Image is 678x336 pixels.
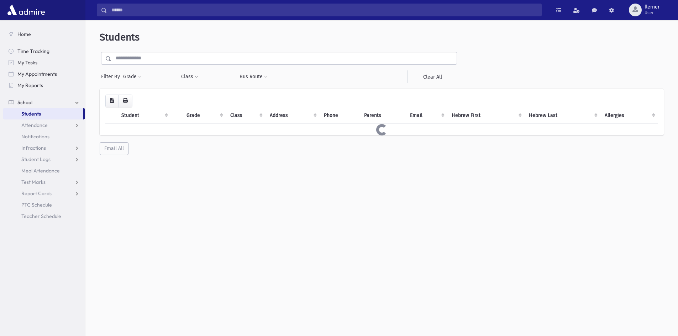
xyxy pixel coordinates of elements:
[3,28,85,40] a: Home
[3,97,85,108] a: School
[3,210,85,222] a: Teacher Schedule
[21,133,49,140] span: Notifications
[21,167,60,174] span: Meal Attendance
[17,48,49,54] span: Time Tracking
[447,107,524,124] th: Hebrew First
[21,111,41,117] span: Students
[3,80,85,91] a: My Reports
[21,145,46,151] span: Infractions
[3,131,85,142] a: Notifications
[226,107,266,124] th: Class
[645,4,659,10] span: flerner
[6,3,47,17] img: AdmirePro
[3,142,85,154] a: Infractions
[21,190,52,197] span: Report Cards
[3,199,85,210] a: PTC Schedule
[645,10,659,16] span: User
[408,70,457,83] a: Clear All
[266,107,320,124] th: Address
[101,73,123,80] span: Filter By
[3,154,85,165] a: Student Logs
[17,59,37,66] span: My Tasks
[21,179,46,185] span: Test Marks
[360,107,406,124] th: Parents
[21,202,52,208] span: PTC Schedule
[107,4,541,16] input: Search
[3,119,85,131] a: Attendance
[17,71,57,77] span: My Appointments
[3,108,83,119] a: Students
[123,70,142,83] button: Grade
[105,95,119,107] button: CSV
[117,107,171,124] th: Student
[600,107,658,124] th: Allergies
[239,70,268,83] button: Bus Route
[21,122,48,128] span: Attendance
[3,165,85,176] a: Meal Attendance
[17,99,32,106] span: School
[100,31,140,43] span: Students
[3,57,85,68] a: My Tasks
[320,107,360,124] th: Phone
[17,31,31,37] span: Home
[3,68,85,80] a: My Appointments
[182,107,226,124] th: Grade
[100,142,128,155] button: Email All
[3,188,85,199] a: Report Cards
[3,46,85,57] a: Time Tracking
[21,213,61,219] span: Teacher Schedule
[406,107,447,124] th: Email
[3,176,85,188] a: Test Marks
[17,82,43,89] span: My Reports
[118,95,132,107] button: Print
[181,70,199,83] button: Class
[525,107,601,124] th: Hebrew Last
[21,156,51,162] span: Student Logs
